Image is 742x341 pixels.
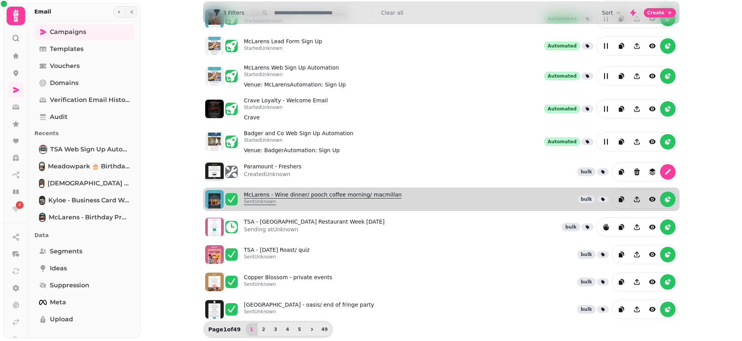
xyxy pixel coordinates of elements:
[205,37,224,55] img: aHR0cHM6Ly9zdGFtcGVkZS1zZXJ2aWNlLXByb2QtdGVtcGxhdGUtcHJldmlld3MuczMuZXUtd2VzdC0xLmFtYXpvbmF3cy5jb...
[645,68,660,84] button: view
[223,10,244,15] span: 3 Filters
[50,281,89,290] span: Suppression
[207,7,250,19] button: 3 Filters
[50,145,130,154] span: TSA Web Sign Up Automation
[244,64,346,88] a: McLarens Web Sign Up AutomationStartedUnknownVenue: McLarenscloseAutomation: Sign Upclose
[50,61,80,71] span: Vouchers
[614,38,629,54] button: duplicate
[48,196,130,205] span: Kyloe - Business Card Welcome Automation
[245,323,331,336] nav: Pagination
[598,134,614,149] button: edit
[34,244,134,259] a: Segments
[50,315,73,324] span: Upload
[34,41,134,57] a: Templates
[40,163,44,170] img: Meadowpark 🎂 Birthday Campaign Automation
[50,264,67,273] span: Ideas
[577,250,596,259] div: bulk
[244,170,301,178] p: Created Unknown
[284,327,291,332] span: 4
[34,126,134,140] p: Recents
[244,137,353,143] p: Started Unknown
[614,219,629,235] button: duplicate
[284,147,340,153] span: Automation: Sign Up
[602,9,622,17] button: Sort
[50,44,83,54] span: Templates
[50,112,68,122] span: Audit
[598,38,614,54] button: edit
[296,327,303,332] span: 5
[40,180,44,187] img: Church Web Sign Up Automation
[244,71,346,78] p: Started Unknown
[244,254,310,260] p: Sent Unknown
[629,302,645,317] button: Share campaign preview
[34,58,134,74] a: Vouchers
[645,274,660,290] button: view
[40,197,44,204] img: Kyloe - Business Card Welcome Automation
[50,27,86,37] span: Campaigns
[305,323,318,336] button: next
[244,198,402,205] p: Sent Unknown
[660,192,676,207] button: reports
[629,247,645,262] button: Share campaign preview
[577,278,596,286] div: bulk
[205,132,224,151] img: aHR0cHM6Ly9zdGFtcGVkZS1zZXJ2aWNlLXByb2QtdGVtcGxhdGUtcHJldmlld3MuczMuZXUtd2VzdC0xLmFtYXpvbmF3cy5jb...
[205,67,224,85] img: aHR0cHM6Ly9zdGFtcGVkZS1zZXJ2aWNlLXByb2QtdGVtcGxhdGUtcHJldmlld3MuczMuZXUtd2VzdC0xLmFtYXpvbmF3cy5jb...
[34,92,134,108] a: Verification email history
[629,134,645,149] button: Share campaign preview
[48,179,130,188] span: [DEMOGRAPHIC_DATA] Web Sign Up Automation
[660,38,676,54] button: reports
[660,164,676,180] button: edit
[205,218,224,236] img: aHR0cHM6Ly9zdGFtcGVkZS1zZXJ2aWNlLXByb2QtdGVtcGxhdGUtcHJldmlld3MuczMuZXUtd2VzdC0xLmFtYXpvbmF3cy5jb...
[562,223,580,231] div: bulk
[645,101,660,117] button: view
[244,114,260,120] span: Crave
[660,302,676,317] button: reports
[244,246,310,263] a: TSA - [DATE] Roast/ quizSentUnknown
[544,105,580,113] div: Automated
[28,21,141,341] nav: Tabs
[48,162,130,171] span: Meadowpark 🎂 Birthday Campaign Automation
[598,101,614,117] button: edit
[248,327,255,332] span: 1
[8,201,24,217] a: 2
[629,101,645,117] button: Share campaign preview
[660,68,676,84] button: reports
[244,147,284,153] span: Venue: Badger
[40,214,45,221] img: McLarens - Birthday Promotion [clone]
[205,245,224,264] img: aHR0cHM6Ly9zdGFtcGVkZS1zZXJ2aWNlLXByb2QtdGVtcGxhdGUtcHJldmlld3MuczMuZXUtd2VzdC0xLmFtYXpvbmF3cy5jb...
[34,159,134,174] a: Meadowpark 🎂 Birthday Campaign AutomationMeadowpark 🎂 Birthday Campaign Automation
[614,302,629,317] button: duplicate
[272,327,279,332] span: 3
[34,278,134,293] a: Suppression
[34,24,134,40] a: Campaigns
[577,195,596,204] div: bulk
[598,68,614,84] button: edit
[245,323,258,336] button: 1
[660,274,676,290] button: reports
[577,305,596,314] div: bulk
[614,247,629,262] button: duplicate
[629,68,645,84] button: Share campaign preview
[34,193,134,208] a: Kyloe - Business Card Welcome AutomationKyloe - Business Card Welcome Automation
[381,9,403,17] button: Clear all
[660,247,676,262] button: reports
[50,78,78,88] span: Domains
[598,219,614,235] button: reports
[244,37,322,54] a: McLarens Lead Form Sign UpStartedUnknown
[19,202,21,208] span: 2
[34,75,134,91] a: Domains
[645,134,660,149] button: view
[644,8,676,17] button: Create
[614,134,629,149] button: duplicate
[660,219,676,235] button: reports
[629,38,645,54] button: Share campaign preview
[322,327,328,332] span: 49
[244,309,374,315] p: Sent Unknown
[614,101,629,117] button: duplicate
[40,146,46,153] img: TSA Web Sign Up Automation
[244,301,374,318] a: [GEOGRAPHIC_DATA] - oasis/ end of fringe partySentUnknown
[281,323,294,336] button: 4
[244,104,328,110] p: Started Unknown
[50,95,130,105] span: Verification email history
[244,226,385,233] p: Sending at Unknown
